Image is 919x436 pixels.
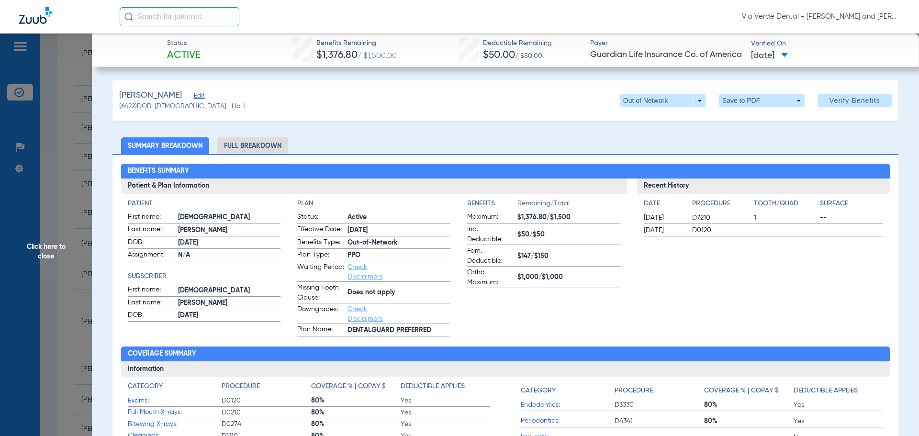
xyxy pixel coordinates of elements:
[297,324,344,336] span: Plan Name:
[347,238,450,248] span: Out-of-Network
[128,271,281,281] app-breakdown-title: Subscriber
[615,381,704,399] app-breakdown-title: Procedure
[871,390,919,436] iframe: Chat Widget
[719,94,805,107] button: Save to PDF
[347,288,450,298] span: Does not apply
[517,251,620,261] span: $147/$150
[222,381,311,395] app-breakdown-title: Procedure
[128,285,175,296] span: First name:
[194,92,202,101] span: Edit
[517,199,620,212] span: Remaining/Total
[124,12,133,21] img: Search Icon
[178,250,281,260] span: N/A
[121,137,209,154] li: Summary Breakdown
[222,408,311,417] span: D0210
[178,298,281,308] span: [PERSON_NAME]
[820,225,883,235] span: --
[751,50,788,62] span: [DATE]
[467,268,514,288] span: Ortho Maximum:
[517,272,620,282] span: $1,000/$1,000
[311,419,401,429] span: 80%
[517,230,620,240] span: $50/$50
[692,225,751,235] span: D0120
[119,89,182,101] span: [PERSON_NAME]
[644,199,684,209] h4: Date
[620,94,706,107] button: Out of Network
[128,199,281,209] h4: Patient
[692,213,751,223] span: D7210
[222,396,311,405] span: D0120
[467,212,514,224] span: Maximum:
[401,419,490,429] span: Yes
[704,416,794,426] span: 80%
[754,199,817,209] h4: Tooth/Quad
[692,199,751,212] app-breakdown-title: Procedure
[178,311,281,321] span: [DATE]
[637,179,890,194] h3: Recent History
[644,199,684,212] app-breakdown-title: Date
[794,400,883,410] span: Yes
[316,38,397,48] span: Benefits Remaining
[794,381,883,399] app-breakdown-title: Deductible Applies
[521,400,615,410] span: Endodontics:
[217,137,288,154] li: Full Breakdown
[121,164,890,179] h2: Benefits Summary
[128,298,175,309] span: Last name:
[401,381,465,391] h4: Deductible Applies
[704,386,779,396] h4: Coverage % | Copay $
[521,416,615,426] span: Periodontics:
[297,212,344,224] span: Status:
[167,49,201,62] span: Active
[311,396,401,405] span: 80%
[347,325,450,335] span: DENTALGUARD PREFERRED
[644,225,684,235] span: [DATE]
[178,225,281,235] span: [PERSON_NAME]
[297,199,450,209] h4: Plan
[521,386,556,396] h4: Category
[347,264,382,280] a: Check Disclaimers
[128,250,175,261] span: Assignment:
[178,212,281,223] span: [DEMOGRAPHIC_DATA]
[818,94,892,107] button: Verify Benefits
[178,286,281,296] span: [DEMOGRAPHIC_DATA]
[121,179,627,194] h3: Patient & Plan Information
[297,224,344,236] span: Effective Date:
[297,283,344,303] span: Missing Tooth Clause:
[521,381,615,399] app-breakdown-title: Category
[347,250,450,260] span: PPO
[121,347,890,362] h2: Coverage Summary
[128,212,175,224] span: First name:
[316,50,358,60] span: $1,376.80
[754,225,817,235] span: --
[615,386,653,396] h4: Procedure
[120,7,239,26] input: Search for patients
[128,396,222,406] span: Exams:
[820,199,883,209] h4: Surface
[742,12,900,22] span: Via Verde Dental - [PERSON_NAME] and [PERSON_NAME] DDS
[119,101,245,112] span: (6422) DOB: [DEMOGRAPHIC_DATA] - HoH
[820,213,883,223] span: --
[615,400,704,410] span: D3330
[297,237,344,249] span: Benefits Type:
[615,416,704,426] span: D4341
[754,213,817,223] span: 1
[222,381,260,391] h4: Procedure
[829,97,880,104] span: Verify Benefits
[311,381,386,391] h4: Coverage % | Copay $
[751,39,904,49] span: Verified On
[128,381,222,395] app-breakdown-title: Category
[483,38,552,48] span: Deductible Remaining
[297,304,344,324] span: Downgrades:
[347,306,382,322] a: Check Disclaimers
[167,38,201,48] span: Status
[401,408,490,417] span: Yes
[467,199,517,209] h4: Benefits
[692,199,751,209] h4: Procedure
[311,381,401,395] app-breakdown-title: Coverage % | Copay $
[297,262,344,281] span: Waiting Period:
[297,250,344,261] span: Plan Type:
[128,224,175,236] span: Last name:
